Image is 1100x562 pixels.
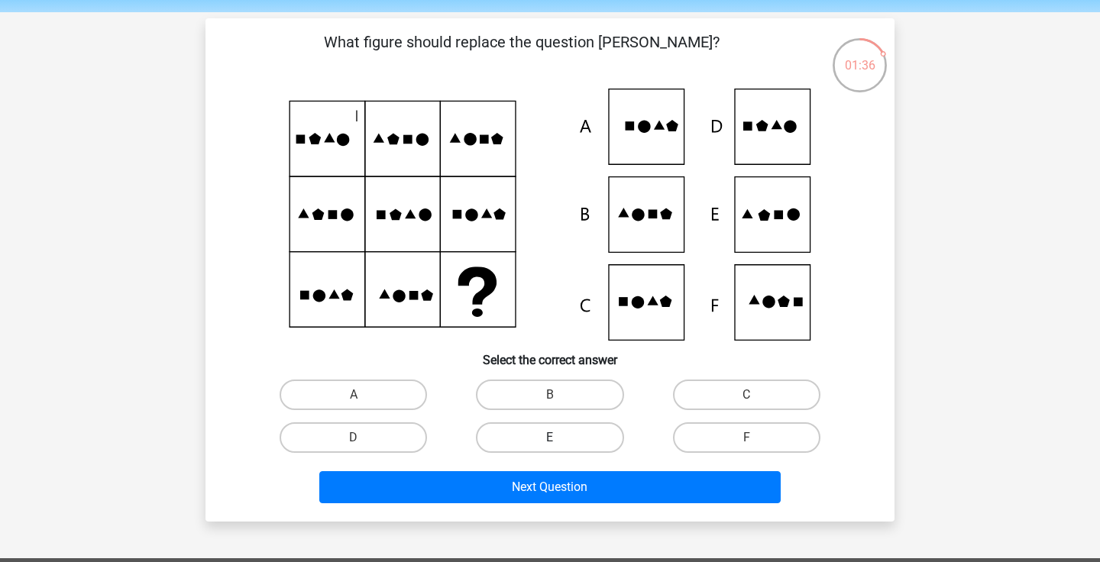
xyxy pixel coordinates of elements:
[319,471,781,503] button: Next Question
[280,380,427,410] label: A
[476,380,623,410] label: B
[476,422,623,453] label: E
[230,31,813,76] p: What figure should replace the question [PERSON_NAME]?
[831,37,888,75] div: 01:36
[280,422,427,453] label: D
[673,380,820,410] label: C
[230,341,870,367] h6: Select the correct answer
[673,422,820,453] label: F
